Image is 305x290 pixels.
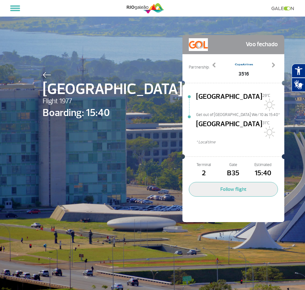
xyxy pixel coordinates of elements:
[248,162,278,168] span: Estimated
[196,119,262,139] span: [GEOGRAPHIC_DATA]
[189,168,218,179] span: 2
[43,96,182,107] span: Flight 1977
[218,162,248,168] span: Gate
[262,98,275,111] img: Sol
[262,93,270,98] span: 29°C
[189,162,218,168] span: Terminal
[292,64,305,78] button: Abrir recursos assistivos.
[43,78,182,101] span: [GEOGRAPHIC_DATA]
[43,105,182,120] span: Boarding: 15:40
[218,168,248,179] span: B35
[189,64,209,70] span: Partnership:
[292,78,305,92] button: Abrir tradutor de língua de sinais.
[262,120,270,126] span: 31°C
[196,91,262,112] span: [GEOGRAPHIC_DATA]
[234,70,253,78] span: 3516
[196,112,284,116] span: Get out of [GEOGRAPHIC_DATA] We/10 às 15:40*
[246,38,278,51] span: Voo fechado
[196,139,284,145] span: * Local time
[189,182,278,197] button: Follow flight
[262,126,275,139] img: Sol
[248,168,278,179] span: 15:40
[292,64,305,92] div: Plugin de acessibilidade da Hand Talk.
